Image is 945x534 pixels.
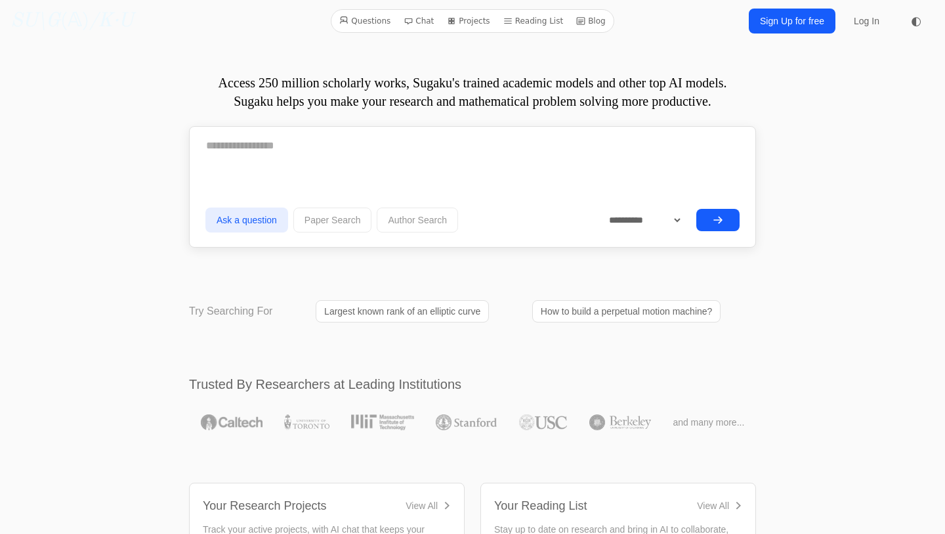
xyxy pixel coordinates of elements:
[316,300,489,323] a: Largest known rank of an elliptic curve
[846,9,887,33] a: Log In
[203,497,326,515] div: Your Research Projects
[377,208,458,233] button: Author Search
[697,499,742,512] a: View All
[293,208,372,233] button: Paper Search
[351,414,413,430] img: MIT
[903,8,929,34] button: ◐
[189,375,756,393] h2: Trusted By Researchers at Leading Institutions
[494,497,587,515] div: Your Reading List
[189,74,756,110] p: Access 250 million scholarly works, Sugaku's trained academic models and other top AI models. Sug...
[749,9,835,33] a: Sign Up for free
[398,12,439,30] a: Chat
[571,12,611,30] a: Blog
[442,12,495,30] a: Projects
[697,499,729,512] div: View All
[532,300,721,323] a: How to build a perpetual motion machine?
[189,303,272,319] p: Try Searching For
[89,11,133,31] i: /K·U
[911,15,921,27] span: ◐
[673,416,744,429] span: and many more...
[436,414,497,430] img: Stanford
[519,414,567,430] img: USC
[589,414,651,430] img: UC Berkeley
[10,9,133,33] a: SU\G(𝔸)/K·U
[10,11,60,31] i: SU\G
[205,208,288,233] button: Ask a question
[406,499,438,512] div: View All
[498,12,569,30] a: Reading List
[334,12,396,30] a: Questions
[201,414,262,430] img: Caltech
[406,499,451,512] a: View All
[284,414,329,430] img: University of Toronto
